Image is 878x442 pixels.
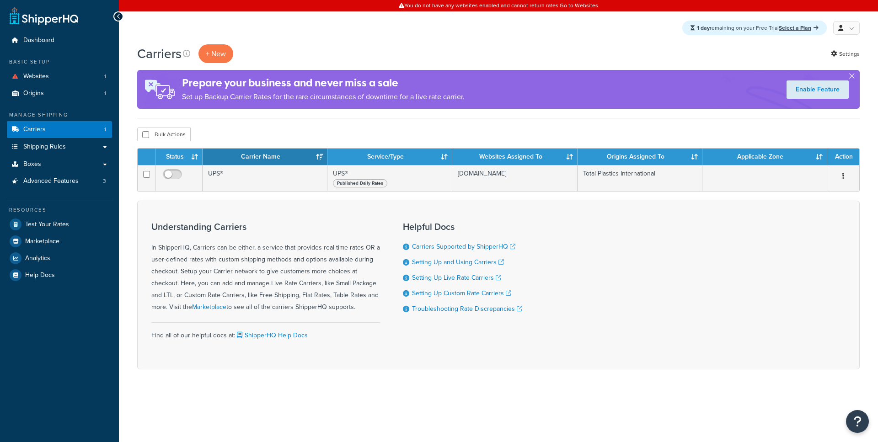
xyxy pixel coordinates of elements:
[7,173,112,190] a: Advanced Features 3
[452,149,577,165] th: Websites Assigned To: activate to sort column ascending
[23,126,46,133] span: Carriers
[7,121,112,138] a: Carriers 1
[333,179,387,187] span: Published Daily Rates
[137,70,182,109] img: ad-rules-rateshop-fe6ec290ccb7230408bd80ed9643f0289d75e0ffd9eb532fc0e269fcd187b520.png
[203,165,327,191] td: UPS®
[23,160,41,168] span: Boxes
[23,143,66,151] span: Shipping Rules
[198,44,233,63] button: + New
[827,149,859,165] th: Action
[151,322,380,341] div: Find all of our helpful docs at:
[7,267,112,283] a: Help Docs
[831,48,860,60] a: Settings
[203,149,327,165] th: Carrier Name: activate to sort column ascending
[7,156,112,173] a: Boxes
[7,85,112,102] a: Origins 1
[560,1,598,10] a: Go to Websites
[7,68,112,85] li: Websites
[682,21,827,35] div: remaining on your Free Trial
[192,302,226,312] a: Marketplace
[235,330,308,340] a: ShipperHQ Help Docs
[452,165,577,191] td: [DOMAIN_NAME]
[25,272,55,279] span: Help Docs
[7,138,112,155] a: Shipping Rules
[182,75,465,91] h4: Prepare your business and never miss a sale
[103,177,106,185] span: 3
[7,233,112,250] a: Marketplace
[787,80,849,99] a: Enable Feature
[23,90,44,97] span: Origins
[412,304,522,314] a: Troubleshooting Rate Discrepancies
[25,221,69,229] span: Test Your Rates
[7,121,112,138] li: Carriers
[104,90,106,97] span: 1
[412,288,511,298] a: Setting Up Custom Rate Carriers
[7,68,112,85] a: Websites 1
[7,111,112,119] div: Manage Shipping
[23,73,49,80] span: Websites
[23,177,79,185] span: Advanced Features
[412,273,501,282] a: Setting Up Live Rate Carriers
[403,222,522,232] h3: Helpful Docs
[7,206,112,214] div: Resources
[137,128,191,141] button: Bulk Actions
[7,173,112,190] li: Advanced Features
[151,222,380,232] h3: Understanding Carriers
[25,255,50,262] span: Analytics
[327,165,452,191] td: UPS®
[412,242,515,251] a: Carriers Supported by ShipperHQ
[697,24,710,32] strong: 1 day
[155,149,203,165] th: Status: activate to sort column ascending
[182,91,465,103] p: Set up Backup Carrier Rates for the rare circumstances of downtime for a live rate carrier.
[779,24,819,32] a: Select a Plan
[25,238,59,245] span: Marketplace
[578,149,702,165] th: Origins Assigned To: activate to sort column ascending
[7,216,112,233] a: Test Your Rates
[23,37,54,44] span: Dashboard
[104,126,106,133] span: 1
[104,73,106,80] span: 1
[578,165,702,191] td: Total Plastics International
[151,222,380,313] div: In ShipperHQ, Carriers can be either, a service that provides real-time rates OR a user-defined r...
[412,257,504,267] a: Setting Up and Using Carriers
[327,149,452,165] th: Service/Type: activate to sort column ascending
[7,85,112,102] li: Origins
[10,7,78,25] a: ShipperHQ Home
[702,149,827,165] th: Applicable Zone: activate to sort column ascending
[137,45,182,63] h1: Carriers
[846,410,869,433] button: Open Resource Center
[7,32,112,49] a: Dashboard
[7,250,112,266] a: Analytics
[7,58,112,66] div: Basic Setup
